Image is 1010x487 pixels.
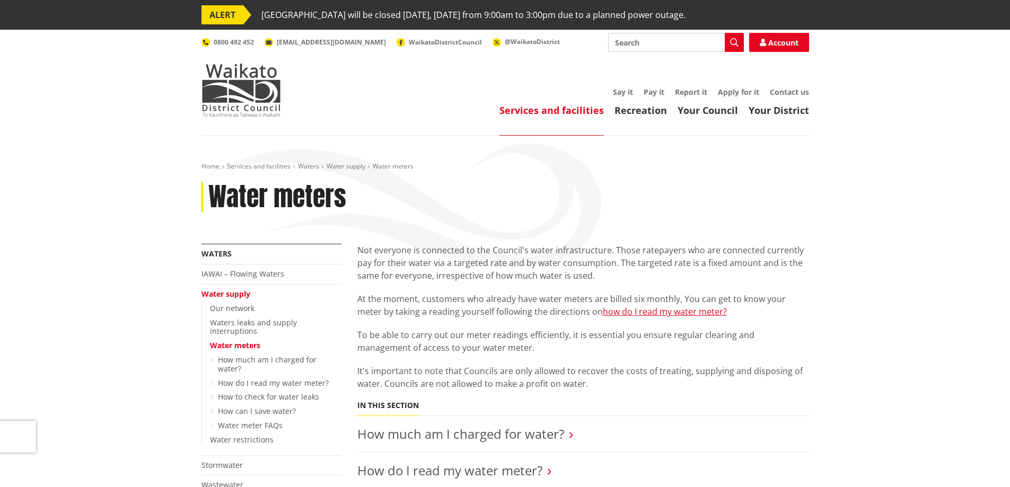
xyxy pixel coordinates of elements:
p: At the moment, customers who already have water meters are billed six monthly, You can get to kno... [357,293,809,318]
span: [GEOGRAPHIC_DATA] will be closed [DATE], [DATE] from 9:00am to 3:00pm due to a planned power outage. [261,5,686,24]
a: How much am I charged for water? [218,355,317,374]
a: Waters leaks and supply interruptions [210,317,297,337]
a: Services and facilities [499,104,604,117]
a: Water meters [210,340,260,350]
h1: Water meters [208,182,346,212]
a: How can I save water? [218,406,296,416]
a: [EMAIL_ADDRESS][DOMAIN_NAME] [265,38,386,47]
span: ALERT [201,5,243,24]
a: Water restrictions [210,435,274,445]
a: Home [201,162,219,171]
a: Stormwater [201,460,243,470]
span: @WaikatoDistrict [505,37,560,46]
a: Say it [613,87,633,97]
span: WaikatoDistrictCouncil [409,38,482,47]
a: 0800 492 452 [201,38,254,47]
a: Pay it [644,87,664,97]
a: how do I read my water meter? [603,306,727,317]
p: It's important to note that Councils are only allowed to recover the costs of treating, supplying... [357,365,809,390]
a: Our network [210,303,254,313]
a: IAWAI – Flowing Waters [201,269,284,279]
a: @WaikatoDistrict [493,37,560,46]
a: How to check for water leaks [218,392,319,402]
p: Not everyone is connected to the Council's water infrastructure. Those ratepayers who are connect... [357,244,809,282]
a: Your District [749,104,809,117]
a: How do I read my water meter? [357,462,542,479]
a: Water supply [201,289,250,299]
p: To be able to carry out our meter readings efficiently, it is essential you ensure regular cleari... [357,329,809,354]
a: How much am I charged for water? [357,425,564,442]
a: Waters [201,249,232,259]
span: 0800 492 452 [214,38,254,47]
a: Water supply [327,162,365,171]
a: WaikatoDistrictCouncil [397,38,482,47]
span: Water meters [373,162,414,171]
a: How do I read my water meter? [218,378,329,388]
input: Search input [608,33,744,52]
a: Apply for it [718,87,759,97]
a: Account [749,33,809,52]
nav: breadcrumb [201,162,809,171]
a: Contact us [770,87,809,97]
a: Recreation [614,104,667,117]
img: Waikato District Council - Te Kaunihera aa Takiwaa o Waikato [201,64,281,117]
a: Services and facilities [227,162,291,171]
a: Report it [675,87,707,97]
a: Waters [298,162,319,171]
a: Water meter FAQs [218,420,283,430]
a: Your Council [678,104,738,117]
h5: In this section [357,401,419,410]
span: [EMAIL_ADDRESS][DOMAIN_NAME] [277,38,386,47]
